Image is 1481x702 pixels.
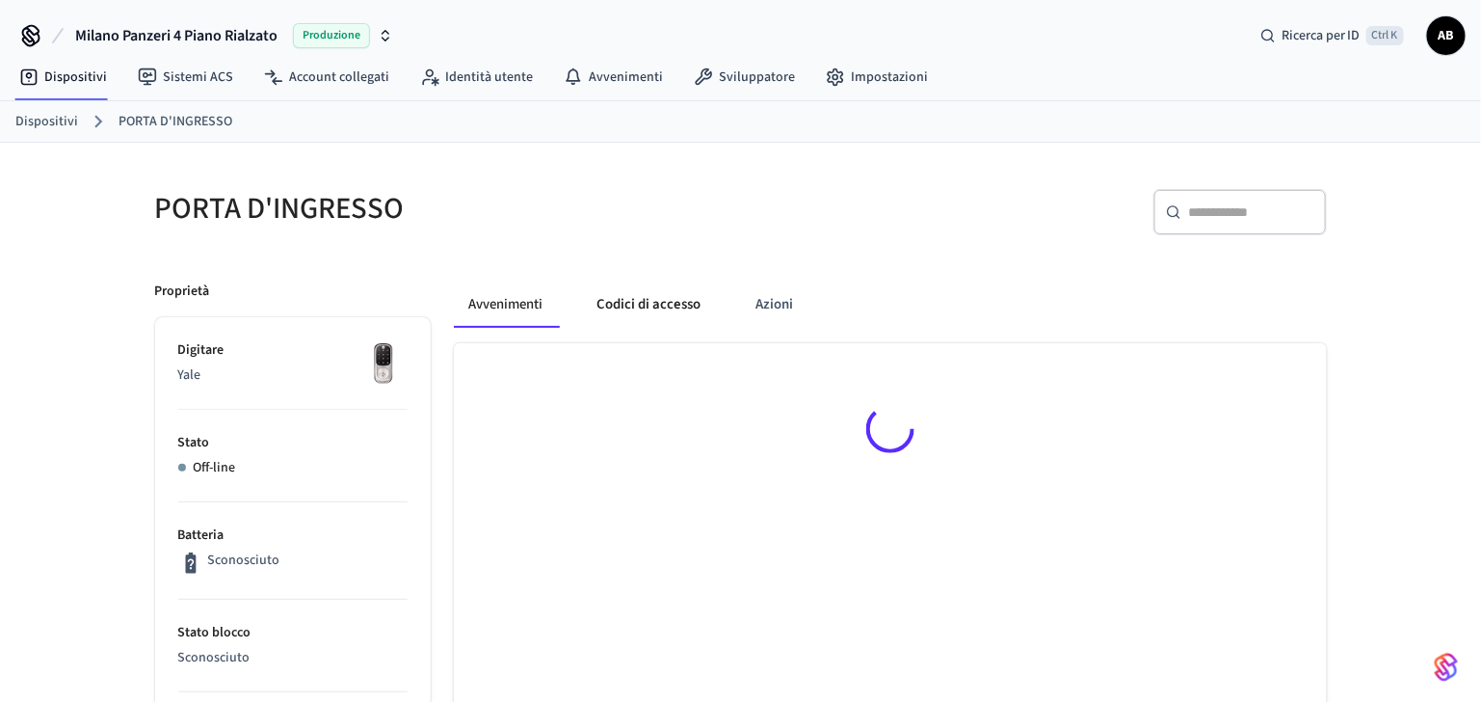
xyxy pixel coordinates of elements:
a: Avvenimenti [548,60,678,94]
img: SeamLogoGradient.69752ec5.svg [1435,652,1458,683]
p: Digitare [178,340,408,361]
img: Serratura intelligente Wi-Fi con touchscreen Yale Assure, nichel satinato, anteriore [359,340,408,389]
span: Produzione [293,23,370,48]
h5: PORTA D'INGRESSO [155,189,729,229]
a: Impostazioni [810,60,943,94]
font: Identità utente [445,67,533,87]
font: Dispositivi [44,67,107,87]
p: Proprietà [155,282,210,302]
font: Avvenimenti [589,67,663,87]
p: Off-line [194,458,236,478]
p: Sconosciuto [178,648,408,668]
button: AB [1427,16,1466,55]
span: Ricerca per ID [1282,26,1361,45]
button: Azioni [740,282,809,328]
p: Stato blocco [178,623,408,643]
a: Account collegati [249,60,405,94]
p: Sconosciuto [207,551,279,571]
a: Dispositivi [4,60,122,94]
p: Yale [178,365,408,386]
div: Esempio di formica [454,282,1327,328]
span: Ctrl K [1366,26,1404,45]
p: Batteria [178,526,408,546]
span: AB [1429,18,1464,53]
a: PORTA D'INGRESSO [119,112,232,132]
span: Milano Panzeri 4 Piano Rialzato [75,24,278,47]
div: Ricerca per IDCtrl K [1245,18,1419,53]
font: Sviluppatore [719,67,795,87]
a: Sistemi ACS [122,60,249,94]
font: Account collegati [289,67,389,87]
button: Codici di accesso [582,282,717,328]
font: Impostazioni [851,67,928,87]
a: Identità utente [405,60,548,94]
a: Sviluppatore [678,60,810,94]
font: Avvenimenti [469,296,543,313]
font: Sistemi ACS [163,67,233,87]
a: Dispositivi [15,112,78,132]
p: Stato [178,433,408,453]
